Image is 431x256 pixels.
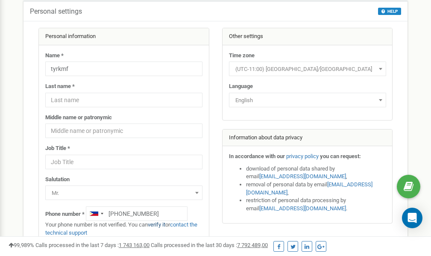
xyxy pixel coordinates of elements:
[232,94,383,106] span: English
[45,185,202,200] span: Mr.
[229,62,386,76] span: (UTC-11:00) Pacific/Midway
[402,208,422,228] div: Open Intercom Messenger
[286,153,319,159] a: privacy policy
[45,124,202,138] input: Middle name or patronymic
[246,197,386,212] li: restriction of personal data processing by email .
[45,221,197,236] a: contact the technical support
[378,8,401,15] button: HELP
[223,28,393,45] div: Other settings
[39,28,209,45] div: Personal information
[45,62,202,76] input: Name
[45,93,202,107] input: Last name
[229,153,285,159] strong: In accordance with our
[259,205,346,212] a: [EMAIL_ADDRESS][DOMAIN_NAME]
[45,210,85,218] label: Phone number *
[45,52,64,60] label: Name *
[86,207,106,221] div: Telephone country code
[45,82,75,91] label: Last name *
[246,165,386,181] li: download of personal data shared by email ,
[229,82,253,91] label: Language
[148,221,165,228] a: verify it
[119,242,150,248] u: 1 743 163,00
[45,221,202,237] p: Your phone number is not verified. You can or
[320,153,361,159] strong: you can request:
[232,63,383,75] span: (UTC-11:00) Pacific/Midway
[45,176,70,184] label: Salutation
[86,206,188,221] input: +1-800-555-55-55
[246,181,386,197] li: removal of personal data by email ,
[151,242,268,248] span: Calls processed in the last 30 days :
[9,242,34,248] span: 99,989%
[229,93,386,107] span: English
[35,242,150,248] span: Calls processed in the last 7 days :
[229,52,255,60] label: Time zone
[246,181,372,196] a: [EMAIL_ADDRESS][DOMAIN_NAME]
[45,114,112,122] label: Middle name or patronymic
[259,173,346,179] a: [EMAIL_ADDRESS][DOMAIN_NAME]
[223,129,393,147] div: Information about data privacy
[45,155,202,169] input: Job Title
[30,8,82,15] h5: Personal settings
[237,242,268,248] u: 7 792 489,00
[45,144,70,153] label: Job Title *
[48,187,199,199] span: Mr.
